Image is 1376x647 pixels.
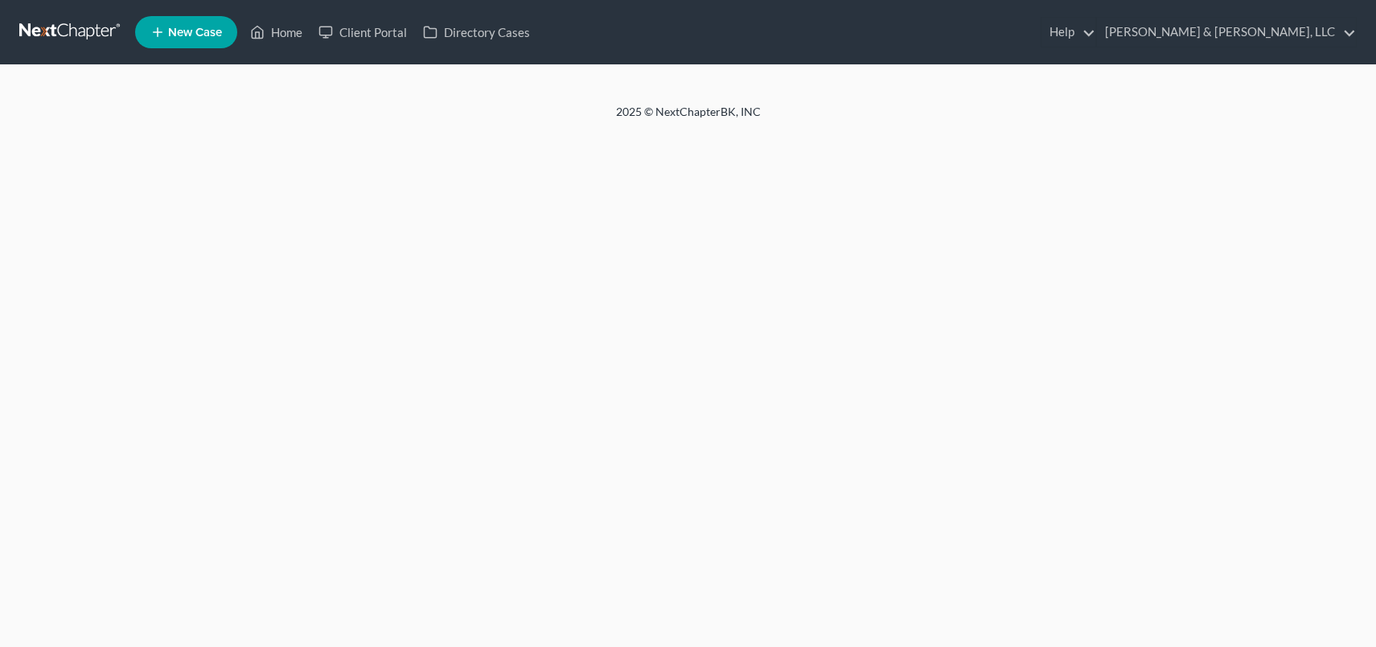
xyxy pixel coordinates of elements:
a: Help [1041,18,1095,47]
new-legal-case-button: New Case [135,16,237,48]
div: 2025 © NextChapterBK, INC [230,104,1147,133]
a: Client Portal [310,18,415,47]
a: Home [242,18,310,47]
a: [PERSON_NAME] & [PERSON_NAME], LLC [1097,18,1356,47]
a: Directory Cases [415,18,538,47]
